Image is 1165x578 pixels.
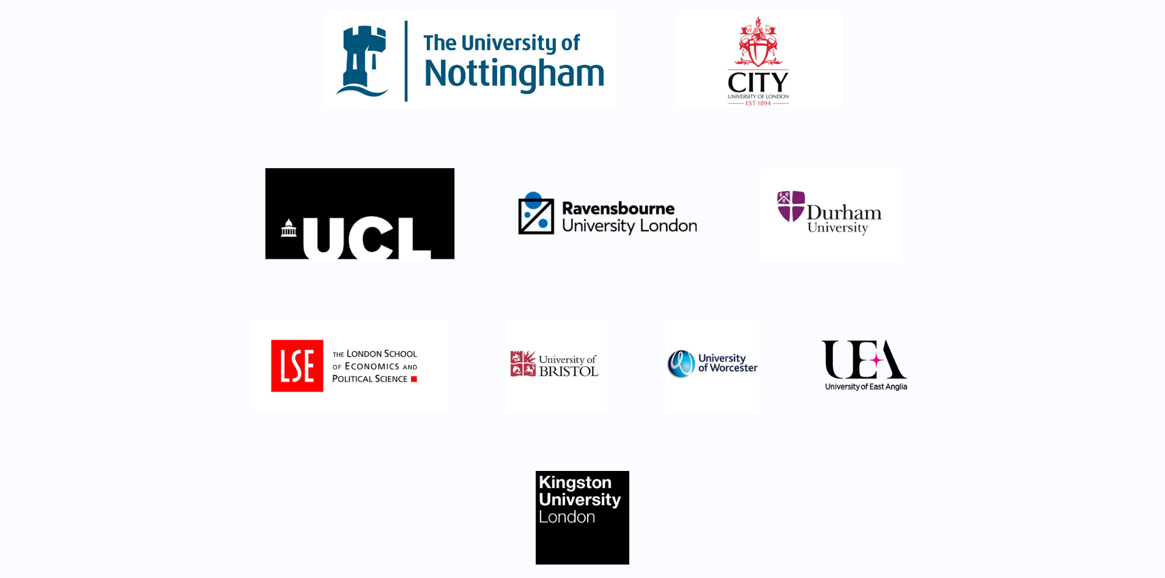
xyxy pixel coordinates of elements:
img: University College London [265,166,455,260]
img: Untitled [818,319,911,412]
img: Ravensbourne University London [514,166,701,260]
img: Nottingham [323,14,616,108]
img: Untitled [536,471,629,565]
img: Untitled [506,319,607,412]
img: Untitled [760,166,900,260]
img: University of Worcester [665,319,759,412]
img: City [675,14,841,108]
img: Untitled [254,319,448,412]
